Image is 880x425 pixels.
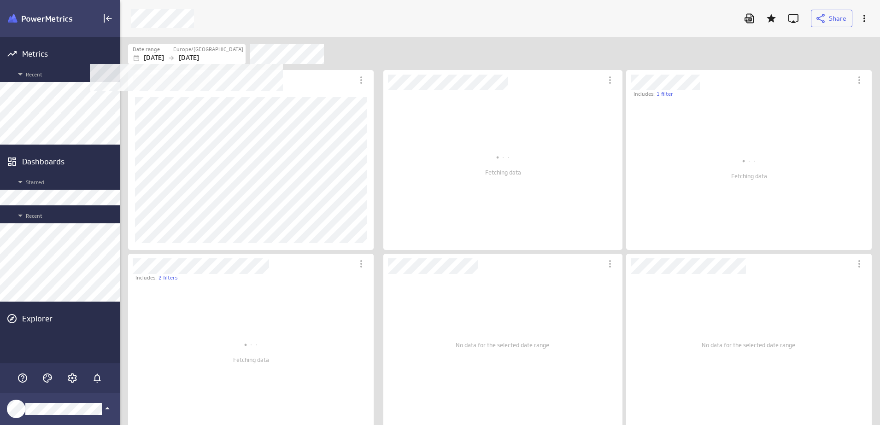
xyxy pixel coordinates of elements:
[100,11,116,26] div: Collapse
[22,157,117,167] div: Dashboards
[173,46,243,53] label: Europe/[GEOGRAPHIC_DATA]
[250,44,324,64] div: cancelled Filter control
[763,11,779,26] div: Remove from Starred
[128,44,871,64] div: Filters
[158,274,177,282] a: 2 filters
[144,53,164,63] p: [DATE]
[67,373,78,384] svg: Account and settings
[133,46,160,53] label: Date range
[42,373,53,384] svg: Themes
[857,11,872,26] div: More actions
[851,256,867,272] div: More actions
[353,256,369,272] div: More actions
[40,370,55,386] div: Themes
[89,370,105,386] div: Notifications
[602,256,618,272] div: More actions
[8,14,72,23] img: Klipfolio PowerMetrics Banner
[634,90,655,98] p: Includes:
[811,10,852,27] button: Share
[456,341,551,349] span: No data for the selected date range.
[626,70,872,250] div: Dashboard Widget
[135,274,157,282] p: Includes:
[383,70,622,250] div: Dashboard Widget
[786,11,801,26] div: Enter fullscreen mode
[657,90,673,98] a: 1 filter
[829,14,846,23] span: Share
[702,341,797,349] span: No data for the selected date range.
[179,53,199,63] p: [DATE]
[128,44,246,64] div: Date rangeEurope/[GEOGRAPHIC_DATA][DATE][DATE]
[602,72,618,88] div: More actions
[731,150,767,180] span: Fetching data
[22,49,117,59] div: Metrics
[15,176,115,187] span: Starred
[485,146,521,176] span: Fetching data
[15,69,115,80] span: Recent
[233,334,269,363] span: Fetching data
[15,210,115,221] span: Recent
[353,72,369,88] div: More actions
[741,11,757,26] div: Download as PDF
[128,70,374,250] div: Dashboard Widget
[120,68,880,425] div: Dashboard content with 12 widgets
[65,370,80,386] div: Account and settings
[22,314,117,324] div: Explorer
[15,370,30,386] div: Help & PowerMetrics Assistant
[851,72,867,88] div: More actions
